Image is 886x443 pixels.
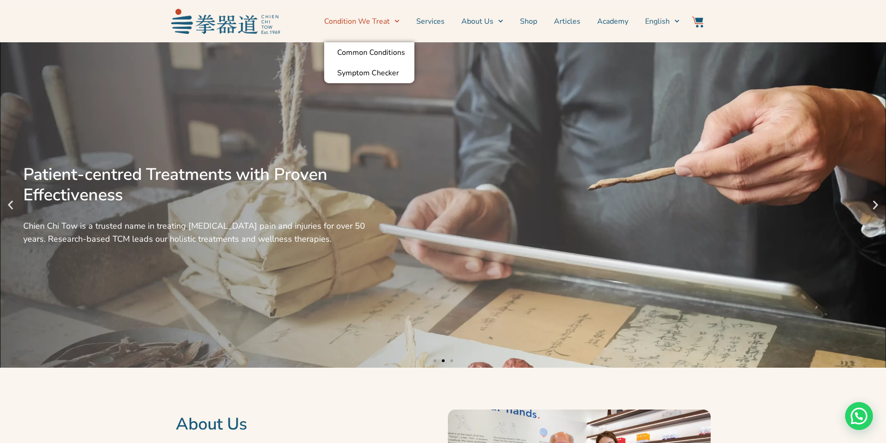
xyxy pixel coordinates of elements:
a: Common Conditions [324,42,414,63]
div: Patient-centred Treatments with Proven Effectiveness [23,165,367,205]
span: English [645,16,670,27]
a: Condition We Treat [324,10,400,33]
nav: Menu [285,10,680,33]
span: Go to slide 3 [450,359,453,362]
a: Symptom Checker [324,63,414,83]
div: Next slide [870,199,881,211]
a: Services [416,10,445,33]
a: Academy [597,10,628,33]
span: Go to slide 2 [442,359,445,362]
a: Articles [554,10,580,33]
a: About Us [461,10,503,33]
img: Website Icon-03 [692,16,703,27]
div: Previous slide [5,199,16,211]
a: English [645,10,679,33]
ul: Condition We Treat [324,42,414,83]
h2: About Us [176,414,439,435]
a: Shop [520,10,537,33]
div: Chien Chi Tow is a trusted name in treating [MEDICAL_DATA] pain and injuries for over 50 years. R... [23,219,367,245]
span: Go to slide 1 [433,359,436,362]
